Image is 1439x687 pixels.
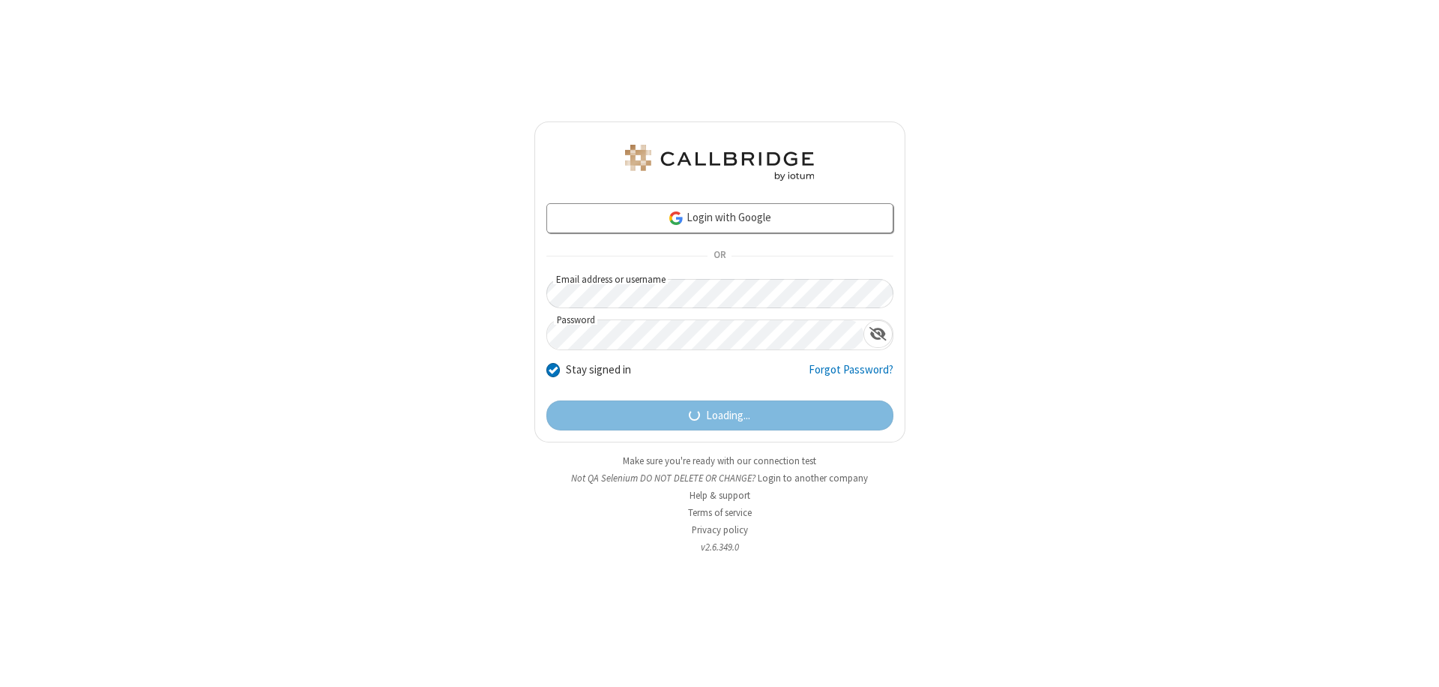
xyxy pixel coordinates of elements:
button: Login to another company [758,471,868,485]
span: OR [708,246,731,267]
img: google-icon.png [668,210,684,226]
div: Show password [863,320,893,348]
a: Make sure you're ready with our connection test [623,454,816,467]
li: Not QA Selenium DO NOT DELETE OR CHANGE? [534,471,905,485]
a: Login with Google [546,203,893,233]
a: Privacy policy [692,523,748,536]
img: QA Selenium DO NOT DELETE OR CHANGE [622,145,817,181]
span: Loading... [706,407,750,424]
li: v2.6.349.0 [534,540,905,554]
a: Terms of service [688,506,752,519]
button: Loading... [546,400,893,430]
a: Forgot Password? [809,361,893,390]
label: Stay signed in [566,361,631,379]
a: Help & support [690,489,750,502]
input: Email address or username [546,279,893,308]
input: Password [547,320,863,349]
